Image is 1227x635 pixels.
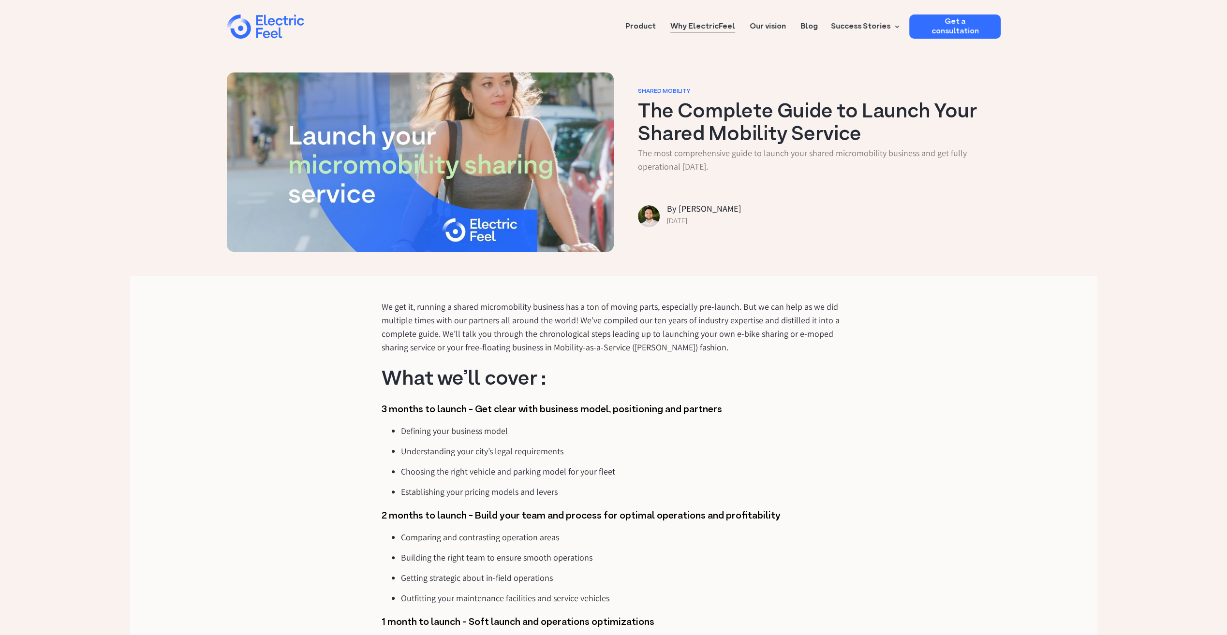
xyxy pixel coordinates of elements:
[401,551,846,564] li: Building the right team to ensure smooth operations
[382,300,846,354] p: We get it, running a shared micromobility business has a ton of moving parts, especially pre-laun...
[401,531,846,544] li: Comparing and contrasting operation areas
[401,424,846,438] li: Defining your business model
[382,616,654,629] strong: 1 month to launch - Soft launch and operations optimizations
[638,146,986,173] p: The most comprehensive guide to launch your shared micromobility business and get fully operation...
[382,368,846,392] h2: What we’ll cover :
[800,14,818,32] a: Blog
[831,21,890,32] div: Success Stories
[382,404,846,416] h5: ‍
[63,38,110,57] input: Submit
[667,218,687,225] div: [DATE]
[401,485,846,499] li: Establishing your pricing models and levers
[638,101,986,146] h1: The Complete Guide to Launch Your Shared Mobility Service
[638,87,690,96] a: Shared Mobility
[401,592,846,605] li: Outfitting your maintenance facilities and service vehicles
[667,204,676,213] div: By
[401,445,846,458] li: Understanding your city’s legal requirements
[401,571,846,585] li: Getting strategic about in-field operations
[1163,571,1213,621] iframe: Chatbot
[670,14,735,32] a: Why ElectricFeel
[401,465,846,478] li: Choosing the right vehicle and parking model for your fleet
[679,204,741,213] div: [PERSON_NAME]
[825,14,902,39] div: Success Stories
[382,403,722,417] strong: 3 months to launch - Get clear with business model, positioning and partners
[625,14,656,32] a: Product
[382,509,781,523] strong: 2 months to launch - Build your team and process for optimal operations and profitability
[909,14,1001,39] a: Get a consultation
[750,14,786,32] a: Our vision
